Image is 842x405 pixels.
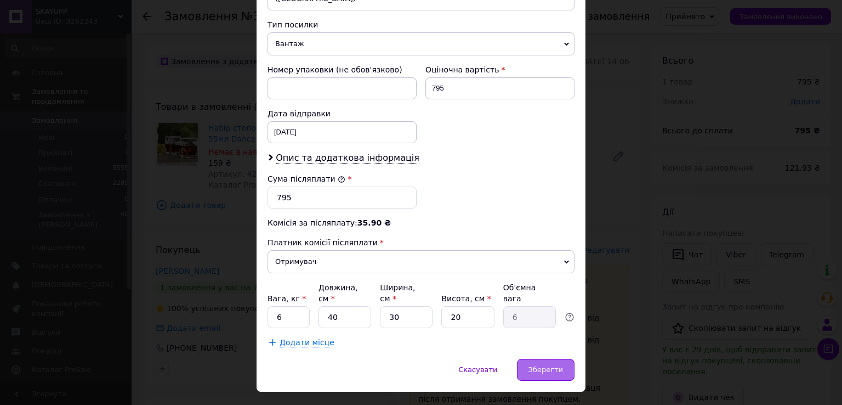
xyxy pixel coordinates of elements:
[280,338,334,347] span: Додати місце
[318,283,358,303] label: Довжина, см
[380,283,415,303] label: Ширина, см
[528,365,563,374] span: Зберегти
[268,217,574,228] div: Комісія за післяплату:
[357,218,391,227] span: 35.90 ₴
[425,64,574,75] div: Оціночна вартість
[276,153,419,164] span: Опис та додаткова інформація
[268,108,417,119] div: Дата відправки
[458,365,497,374] span: Скасувати
[268,238,378,247] span: Платник комісії післяплати
[268,175,345,183] label: Сума післяплати
[268,294,306,303] label: Вага, кг
[268,32,574,55] span: Вантаж
[268,20,318,29] span: Тип посилки
[503,282,556,304] div: Об'ємна вага
[268,64,417,75] div: Номер упаковки (не обов'язково)
[441,294,491,303] label: Висота, см
[268,250,574,273] span: Отримувач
